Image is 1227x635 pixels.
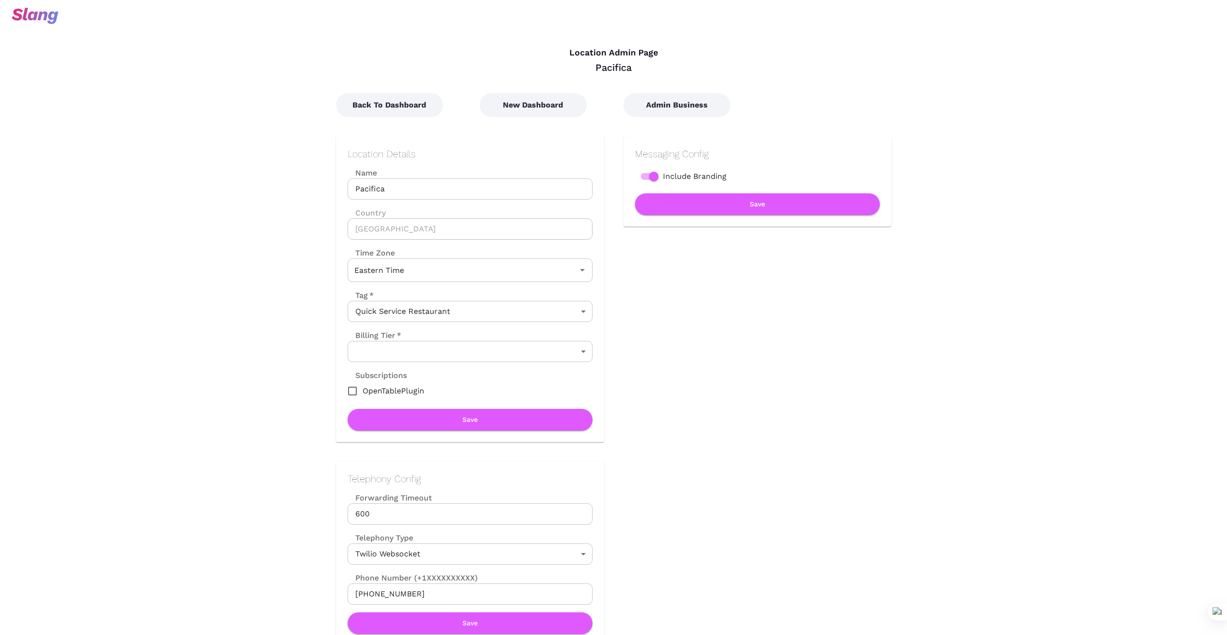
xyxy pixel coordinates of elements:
button: Back To Dashboard [336,93,443,117]
span: OpenTablePlugin [363,385,424,397]
div: Quick Service Restaurant [348,301,593,322]
button: New Dashboard [480,93,587,117]
h2: Messaging Config [635,148,880,160]
label: Tag [348,290,374,301]
button: Open [576,263,589,277]
label: Forwarding Timeout [348,492,593,503]
label: Telephony Type [348,532,413,543]
button: Admin Business [623,93,730,117]
label: Subscriptions [348,370,407,381]
label: Time Zone [348,247,593,258]
h2: Telephony Config [348,473,593,485]
label: Name [348,167,593,178]
button: Save [348,409,593,431]
img: svg+xml;base64,PHN2ZyB3aWR0aD0iOTciIGhlaWdodD0iMzQiIHZpZXdCb3g9IjAgMCA5NyAzNCIgZmlsbD0ibm9uZSIgeG... [12,8,58,24]
span: Include Branding [663,171,727,182]
a: Admin Business [623,100,730,109]
a: New Dashboard [480,100,587,109]
label: Billing Tier [348,330,401,341]
a: Back To Dashboard [336,100,443,109]
button: Save [348,612,593,634]
label: Country [348,207,593,218]
label: Phone Number (+1XXXXXXXXXX) [348,572,593,583]
h4: Location Admin Page [336,48,891,58]
div: Pacifica [336,61,891,74]
h2: Location Details [348,148,593,160]
button: Save [635,193,880,215]
div: Twilio Websocket [348,543,593,565]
